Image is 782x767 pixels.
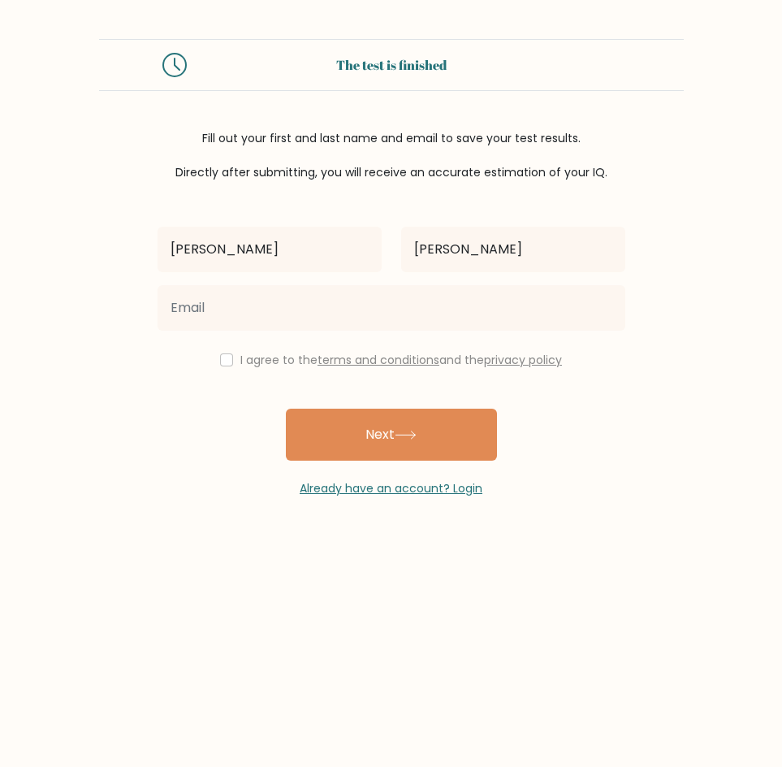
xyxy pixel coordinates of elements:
a: Already have an account? Login [300,480,482,496]
a: privacy policy [484,352,562,368]
div: Fill out your first and last name and email to save your test results. Directly after submitting,... [99,130,684,181]
div: The test is finished [206,55,577,75]
input: Email [158,285,625,331]
a: terms and conditions [318,352,439,368]
input: First name [158,227,382,272]
button: Next [286,409,497,461]
input: Last name [401,227,625,272]
label: I agree to the and the [240,352,562,368]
